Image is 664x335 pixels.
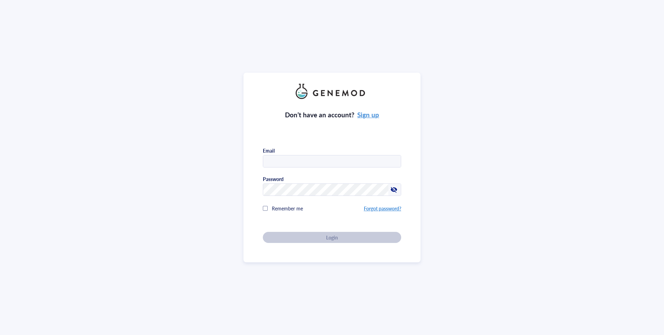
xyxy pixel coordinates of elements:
[263,147,275,154] div: Email
[272,205,303,212] span: Remember me
[357,110,379,119] a: Sign up
[263,176,284,182] div: Password
[364,205,401,212] a: Forgot password?
[285,110,379,120] div: Don’t have an account?
[296,84,368,99] img: genemod_logo_light-BcqUzbGq.png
